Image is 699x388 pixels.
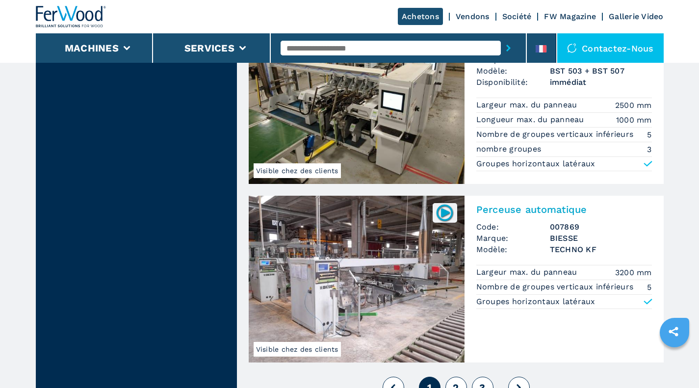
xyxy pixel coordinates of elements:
[249,17,465,184] img: Ligne De Percage WEEKE BST 503 + BST 507
[476,233,550,244] span: Marque:
[609,12,664,21] a: Gallerie Video
[476,114,587,125] p: Longueur max. du panneau
[557,33,664,63] div: Contactez-nous
[476,65,550,77] span: Modèle:
[254,163,341,178] span: Visible chez des clients
[65,42,119,54] button: Machines
[615,100,652,111] em: 2500 mm
[647,144,651,155] em: 3
[550,77,652,88] span: immédiat
[456,12,490,21] a: Vendons
[550,221,652,233] h3: 007869
[476,100,580,110] p: Largeur max. du panneau
[249,196,465,362] img: Perceuse automatique BIESSE TECHNO KF
[398,8,443,25] a: Achetons
[184,42,234,54] button: Services
[550,244,652,255] h3: TECHNO KF
[550,233,652,244] h3: BIESSE
[476,204,652,215] h2: Perceuse automatique
[476,144,544,155] p: nombre groupes
[657,344,692,381] iframe: Chat
[661,319,686,344] a: sharethis
[550,65,652,77] h3: BST 503 + BST 507
[254,342,341,357] span: Visible chez des clients
[476,158,595,169] p: Groupes horizontaux latéraux
[249,196,664,362] a: Perceuse automatique BIESSE TECHNO KFVisible chez des clients007869Perceuse automatiqueCode:00786...
[476,221,550,233] span: Code:
[476,267,580,278] p: Largeur max. du panneau
[616,114,652,126] em: 1000 mm
[476,282,636,292] p: Nombre de groupes verticaux inférieurs
[567,43,577,53] img: Contactez-nous
[476,296,595,307] p: Groupes horizontaux latéraux
[249,17,664,184] a: Ligne De Percage WEEKE BST 503 + BST 507Visible chez des clientsLigne De PercageCode:007665Marque...
[476,77,550,88] span: Disponibilité:
[544,12,596,21] a: FW Magazine
[476,129,636,140] p: Nombre de groupes verticaux inférieurs
[36,6,106,27] img: Ferwood
[476,244,550,255] span: Modèle:
[647,129,651,140] em: 5
[435,203,454,222] img: 007869
[615,267,652,278] em: 3200 mm
[647,282,651,293] em: 5
[502,12,532,21] a: Société
[501,37,516,59] button: submit-button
